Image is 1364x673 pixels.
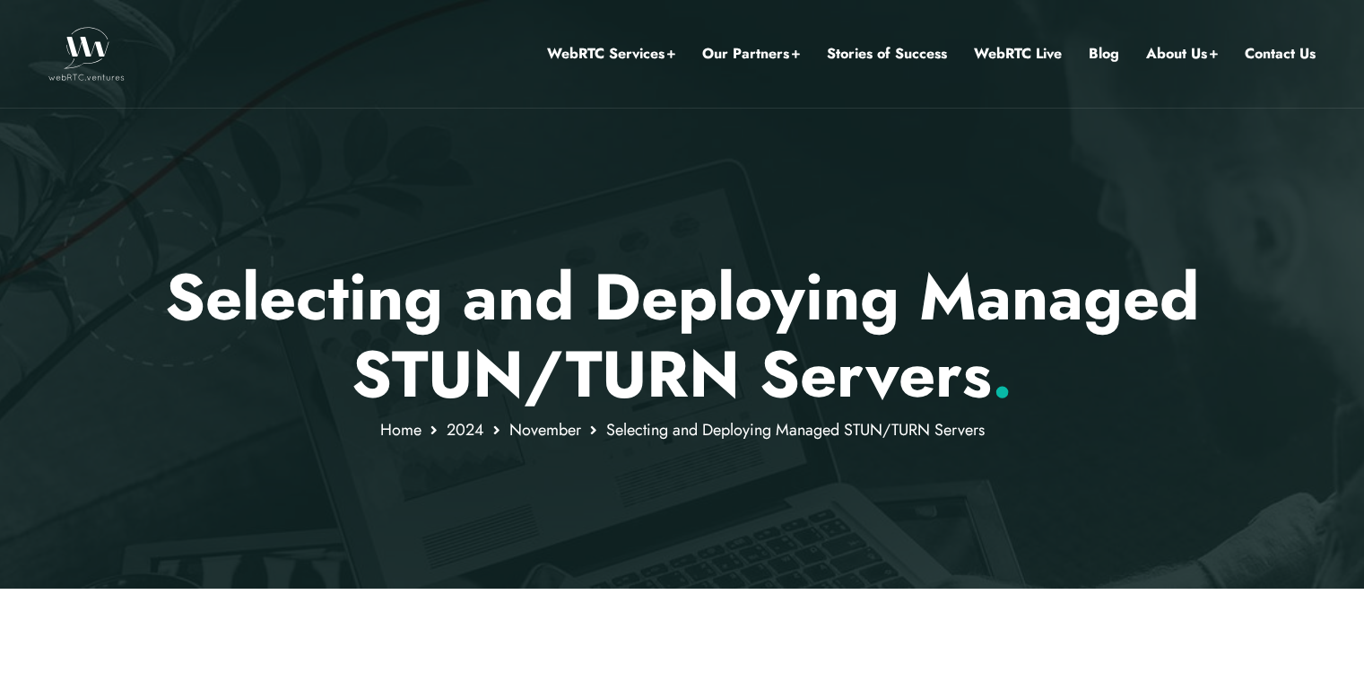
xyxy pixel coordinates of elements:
[48,27,125,81] img: WebRTC.ventures
[1089,42,1119,66] a: Blog
[1245,42,1316,66] a: Contact Us
[992,328,1012,421] span: .
[380,418,421,441] a: Home
[509,418,581,441] a: November
[447,418,484,441] a: 2024
[974,42,1062,66] a: WebRTC Live
[702,42,800,66] a: Our Partners
[157,258,1207,414] p: Selecting and Deploying Managed STUN/TURN Servers
[547,42,675,66] a: WebRTC Services
[1146,42,1218,66] a: About Us
[606,418,985,441] span: Selecting and Deploying Managed STUN/TURN Servers
[827,42,947,66] a: Stories of Success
